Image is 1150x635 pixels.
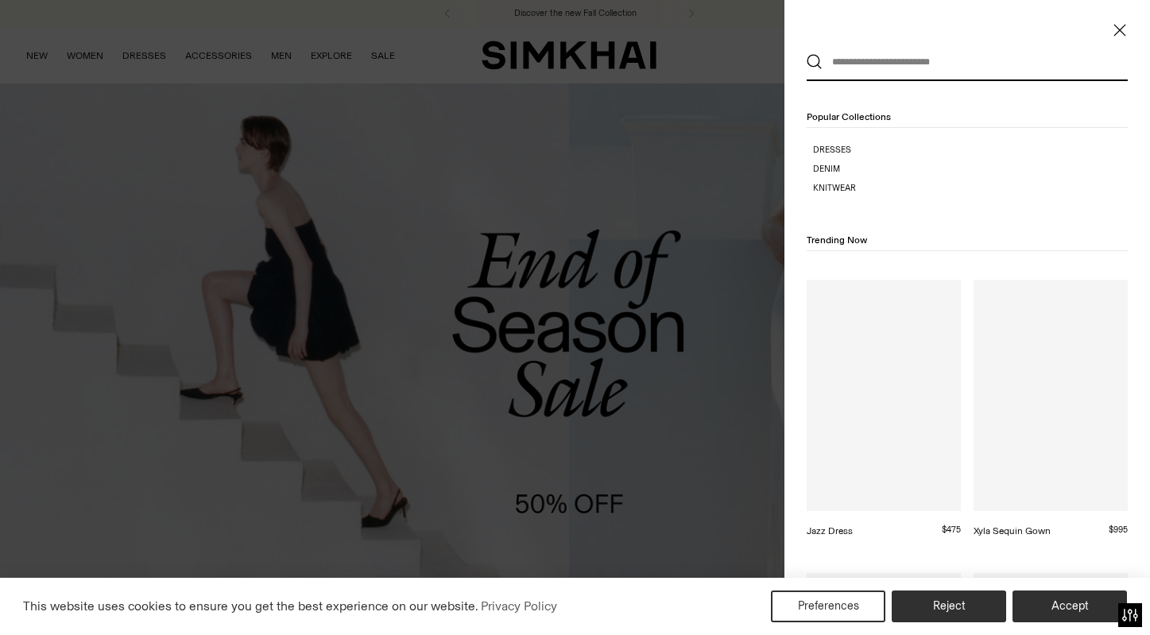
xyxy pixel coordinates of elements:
a: Denim [813,163,1128,176]
span: This website uses cookies to ensure you get the best experience on our website. [23,598,478,614]
a: Xyla Sequin Gown [974,525,1051,536]
button: Close [1112,22,1128,38]
a: Knitwear [813,182,1128,195]
button: Accept [1013,590,1127,622]
a: Dresses [813,144,1128,157]
span: Popular Collections [807,111,891,122]
button: Preferences [771,590,885,622]
input: What are you looking for? [823,45,1105,79]
button: Search [807,54,823,70]
span: Trending Now [807,234,867,246]
a: Jazz Dress [807,525,853,536]
a: Privacy Policy (opens in a new tab) [478,594,560,618]
button: Reject [892,590,1006,622]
